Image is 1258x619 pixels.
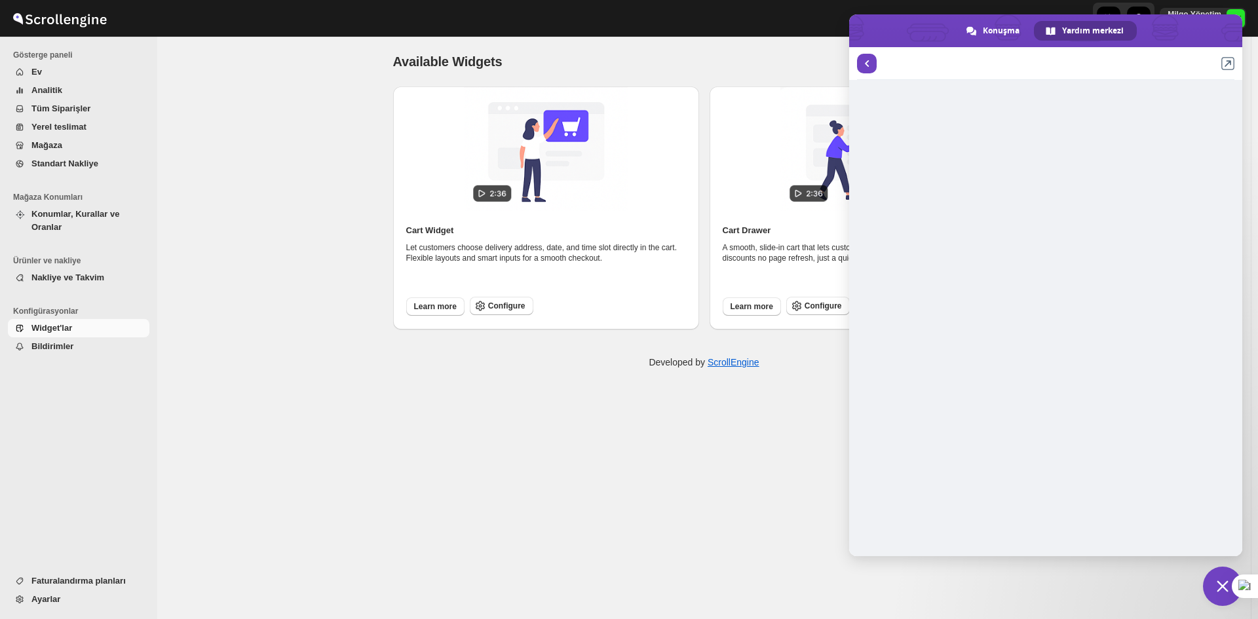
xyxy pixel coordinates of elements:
[1168,9,1221,20] p: Milgo Yönetim
[8,590,149,609] button: Ayarlar
[13,192,151,202] span: Mağaza Konumları
[723,224,771,237] h2: Cart Drawer
[393,54,503,69] span: Available Widgets
[470,297,533,315] button: Configure
[464,86,628,211] img: 00
[1062,21,1124,41] span: Yardım merkezi
[8,319,149,337] button: Widget'lar
[406,297,465,316] button: Learn more
[414,301,457,312] span: Learn more
[406,242,686,263] div: Let customers choose delivery address, date, and time slot directly in the cart. Flexible layouts...
[649,356,759,369] p: Developed by
[1203,567,1242,606] div: Sohbeti kapat
[31,576,126,586] span: Faturalandırma planları
[1034,21,1137,41] div: Yardım merkezi
[8,269,149,287] button: Nakliye ve Takvim
[805,301,842,311] span: Configure
[857,54,877,73] span: Makalelere geri dön
[723,297,781,316] button: Learn more
[8,63,149,81] button: Ev
[1221,57,1234,70] a: Yardım Masasında Görüntüle
[780,86,944,211] img: 01
[31,272,104,282] span: Nakliye ve Takvim
[983,21,1020,41] span: Konuşma
[723,242,1002,263] div: A smooth, slide-in cart that lets customers select delivery options and apply discounts no page r...
[8,572,149,590] button: Faturalandırma planları
[10,2,109,35] img: ScrollEngine
[13,255,151,266] span: Ürünler ve nakliye
[13,306,151,316] span: Konfigürasyonlar
[708,357,759,367] a: ScrollEngine
[31,159,98,168] span: Standart Nakliye
[8,100,149,118] button: Tüm Siparişler
[31,103,90,113] span: Tüm Siparişler
[1160,8,1246,29] button: User menu
[31,209,119,232] span: Konumlar, Kurallar ve Oranlar
[8,337,149,356] button: Bildirimler
[31,323,72,333] span: Widget'lar
[8,205,149,236] button: Konumlar, Kurallar ve Oranlar
[31,85,62,95] span: Analitik
[8,81,149,100] button: Analitik
[31,67,42,77] span: Ev
[31,140,62,150] span: Mağaza
[13,50,151,60] span: Gösterge paneli
[31,122,86,132] span: Yerel teslimat
[786,297,850,315] button: Configure
[1227,9,1245,28] span: Milgo Yönetim
[955,21,1033,41] div: Konuşma
[31,341,73,351] span: Bildirimler
[31,594,60,604] span: Ayarlar
[731,301,773,312] span: Learn more
[406,224,454,237] h2: Cart Widget
[488,301,525,311] span: Configure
